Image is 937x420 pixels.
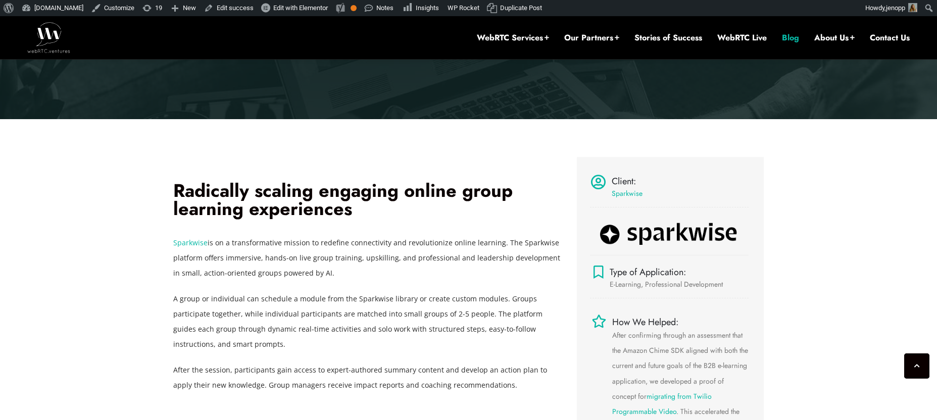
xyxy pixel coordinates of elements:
a: Sparkwise [173,238,208,247]
a: About Us [814,32,855,43]
a: Blog [782,32,799,43]
a: Our Partners [564,32,619,43]
span: is on a transformative mission to redefine connectivity and revolutionize online learning. The Sp... [173,238,560,278]
span: After the session, participants gain access to expert-authored summary content and develop an act... [173,365,547,390]
span: jenopp [886,4,905,12]
a: WebRTC Services [477,32,549,43]
a: migrating from Twilio Programmable Video [612,391,712,416]
h4: How We Helped: [612,317,749,328]
h4: Client: [612,177,749,186]
h4: Type of Application: [610,268,749,277]
div: OK [351,5,357,11]
a: Contact Us [870,32,910,43]
p: A group or individual can schedule a module from the Sparkwise library or create custom modules. ... [173,291,562,352]
img: WebRTC.ventures [27,22,70,52]
a: Stories of Success [634,32,702,43]
a: Sparkwise [612,188,643,198]
h2: Radically scaling engaging online group learning experiences [173,181,562,218]
span: Insights [416,4,439,12]
span: E-Learning, Professional Development [610,279,723,289]
span: Edit with Elementor [273,4,328,12]
a: WebRTC Live [717,32,767,43]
